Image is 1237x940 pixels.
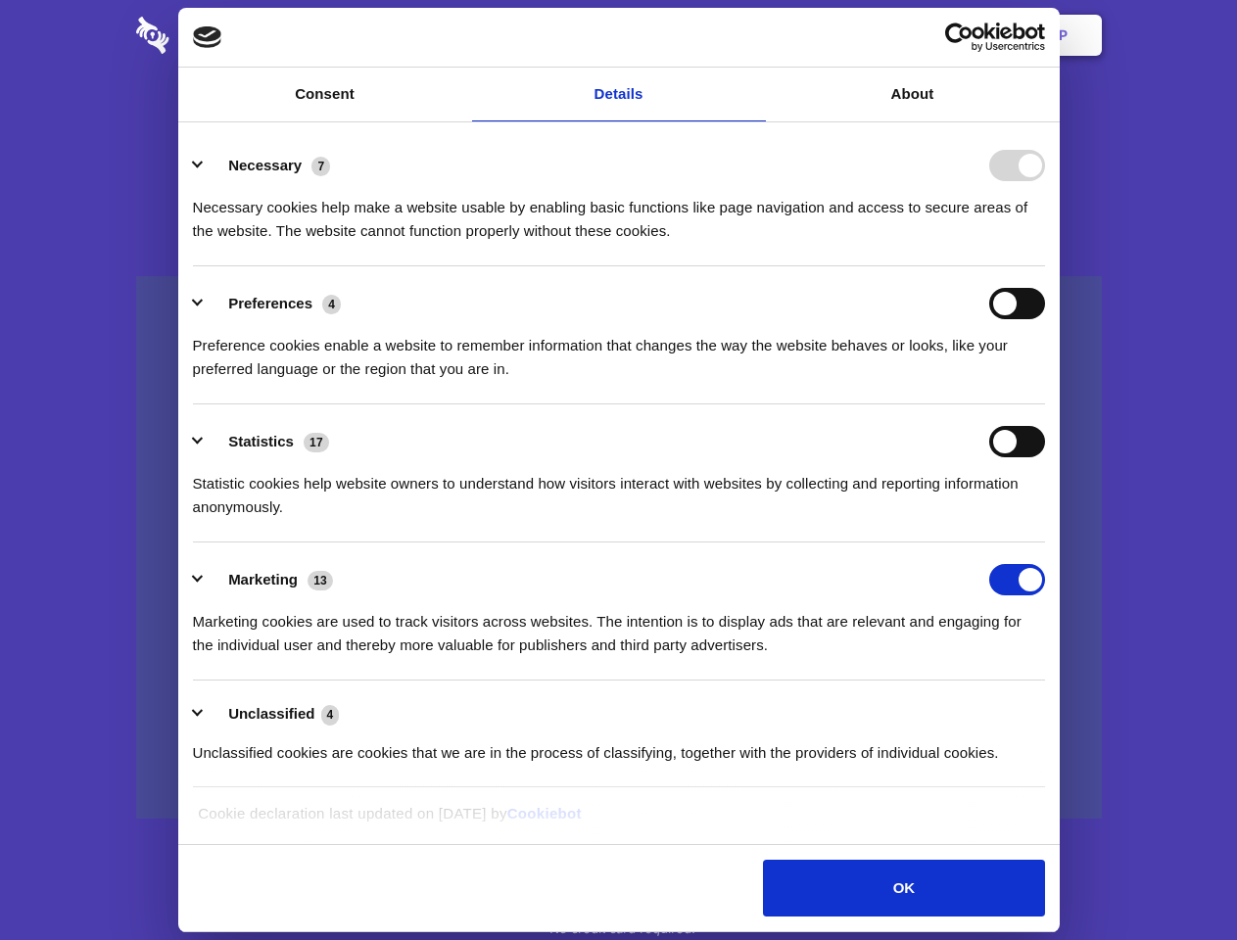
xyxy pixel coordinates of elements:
label: Marketing [228,571,298,587]
button: OK [763,860,1044,916]
h1: Eliminate Slack Data Loss. [136,88,1102,159]
span: 17 [304,433,329,452]
span: 4 [321,705,340,725]
a: Cookiebot [507,805,582,822]
button: Unclassified (4) [193,702,352,727]
label: Necessary [228,157,302,173]
button: Preferences (4) [193,288,354,319]
img: logo-wordmark-white-trans-d4663122ce5f474addd5e946df7df03e33cb6a1c49d2221995e7729f52c070b2.svg [136,17,304,54]
span: 13 [308,571,333,590]
button: Statistics (17) [193,426,342,457]
label: Statistics [228,433,294,449]
div: Statistic cookies help website owners to understand how visitors interact with websites by collec... [193,457,1045,519]
a: Wistia video thumbnail [136,276,1102,820]
a: Consent [178,68,472,121]
a: Contact [794,5,884,66]
div: Unclassified cookies are cookies that we are in the process of classifying, together with the pro... [193,727,1045,765]
div: Preference cookies enable a website to remember information that changes the way the website beha... [193,319,1045,381]
button: Marketing (13) [193,564,346,595]
div: Marketing cookies are used to track visitors across websites. The intention is to display ads tha... [193,595,1045,657]
label: Preferences [228,295,312,311]
span: 7 [311,157,330,176]
span: 4 [322,295,341,314]
img: logo [193,26,222,48]
button: Necessary (7) [193,150,343,181]
h4: Auto-redaction of sensitive data, encrypted data sharing and self-destructing private chats. Shar... [136,178,1102,243]
a: Usercentrics Cookiebot - opens in a new window [874,23,1045,52]
div: Cookie declaration last updated on [DATE] by [183,802,1054,840]
a: About [766,68,1060,121]
iframe: Drift Widget Chat Controller [1139,842,1213,916]
a: Login [888,5,974,66]
a: Pricing [575,5,660,66]
a: Details [472,68,766,121]
div: Necessary cookies help make a website usable by enabling basic functions like page navigation and... [193,181,1045,243]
